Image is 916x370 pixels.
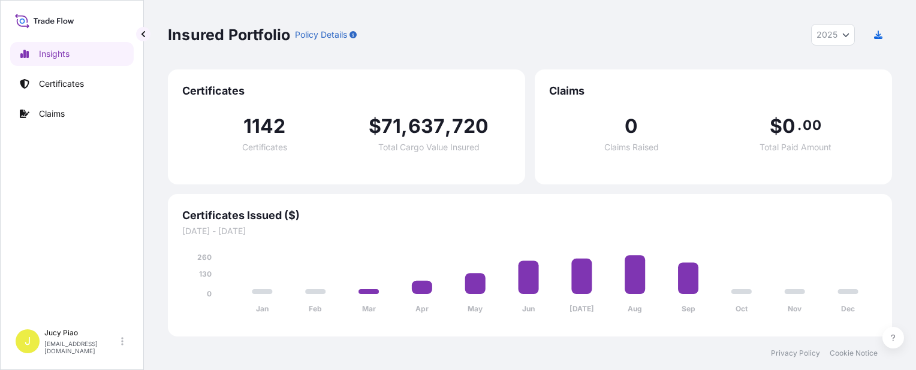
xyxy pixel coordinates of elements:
[207,289,212,298] tspan: 0
[401,117,408,136] span: ,
[522,304,535,313] tspan: Jun
[811,24,855,46] button: Year Selector
[39,108,65,120] p: Claims
[830,348,878,358] a: Cookie Notice
[44,340,119,354] p: [EMAIL_ADDRESS][DOMAIN_NAME]
[445,117,451,136] span: ,
[369,117,381,136] span: $
[378,143,480,151] span: Total Cargo Value Insured
[39,48,70,60] p: Insights
[10,72,134,96] a: Certificates
[39,78,84,90] p: Certificates
[625,117,638,136] span: 0
[604,143,659,151] span: Claims Raised
[782,117,796,136] span: 0
[682,304,695,313] tspan: Sep
[295,29,347,41] p: Policy Details
[10,42,134,66] a: Insights
[415,304,429,313] tspan: Apr
[168,25,290,44] p: Insured Portfolio
[549,84,878,98] span: Claims
[256,304,269,313] tspan: Jan
[197,253,212,262] tspan: 260
[816,29,837,41] span: 2025
[44,328,119,338] p: Jucy Piao
[10,102,134,126] a: Claims
[760,143,831,151] span: Total Paid Amount
[242,143,287,151] span: Certificates
[570,304,594,313] tspan: [DATE]
[182,84,511,98] span: Certificates
[628,304,642,313] tspan: Aug
[25,335,31,347] span: J
[803,120,821,130] span: 00
[182,225,878,237] span: [DATE] - [DATE]
[362,304,376,313] tspan: Mar
[381,117,401,136] span: 71
[199,269,212,278] tspan: 130
[841,304,855,313] tspan: Dec
[468,304,483,313] tspan: May
[182,208,878,223] span: Certificates Issued ($)
[771,348,820,358] a: Privacy Policy
[243,117,286,136] span: 1142
[736,304,748,313] tspan: Oct
[408,117,445,136] span: 637
[309,304,322,313] tspan: Feb
[788,304,802,313] tspan: Nov
[797,120,802,130] span: .
[770,117,782,136] span: $
[452,117,489,136] span: 720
